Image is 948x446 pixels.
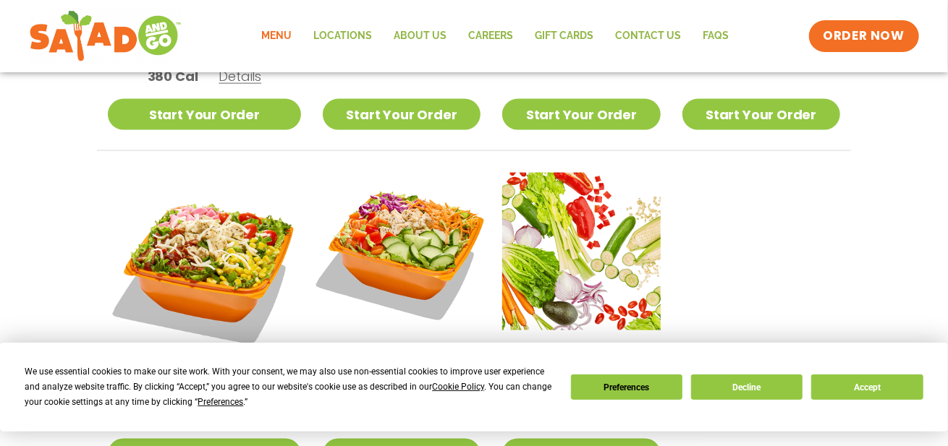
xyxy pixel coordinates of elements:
span: Details [219,67,261,85]
a: FAQs [692,20,740,53]
a: Contact Us [604,20,692,53]
a: Start Your Order [323,99,481,130]
a: Start Your Order [682,99,840,130]
button: Preferences [571,374,682,400]
img: new-SAG-logo-768×292 [29,7,182,65]
a: Start Your Order [502,99,660,130]
a: Careers [457,20,524,53]
a: Locations [302,20,383,53]
h2: Build Your Own [516,341,648,366]
img: Product photo for Jalapeño Ranch Salad [108,173,301,366]
a: ORDER NOW [809,20,919,52]
nav: Menu [250,20,740,53]
span: 380 Cal [148,67,198,86]
button: Accept [811,374,923,400]
span: Preferences [198,397,243,407]
button: Decline [691,374,803,400]
div: We use essential cookies to make our site work. With your consent, we may also use non-essential ... [25,364,553,410]
a: Start Your Order [108,99,301,130]
a: About Us [383,20,457,53]
h2: Thai [383,341,420,366]
a: Menu [250,20,302,53]
span: Cookie Policy [432,382,484,392]
a: GIFT CARDS [524,20,604,53]
span: ORDER NOW [824,27,905,45]
img: Product photo for Thai Salad [309,159,494,344]
img: Product photo for Build Your Own [502,173,660,330]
